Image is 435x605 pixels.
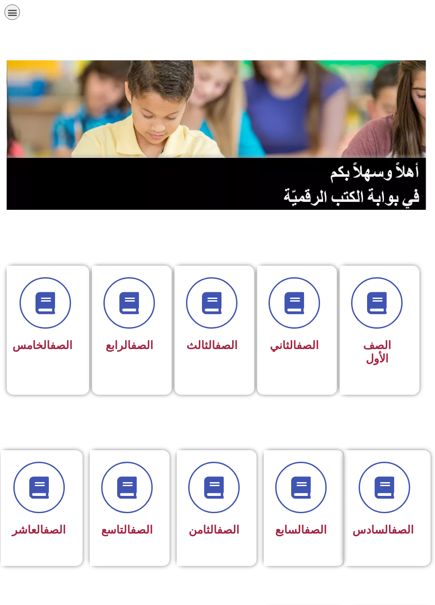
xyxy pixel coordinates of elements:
[4,4,20,20] div: כפתור פתיחת תפריט
[270,339,319,352] span: الثاني
[12,523,66,536] span: العاشر
[304,523,327,536] a: الصف
[275,523,327,536] span: السابع
[391,523,414,536] a: الصف
[215,339,237,352] a: الصف
[12,339,72,352] span: الخامس
[186,339,237,352] span: الثالث
[363,339,391,365] span: الصف الأول
[352,523,414,536] span: السادس
[50,339,72,352] a: الصف
[130,523,153,536] a: الصف
[43,523,66,536] a: الصف
[217,523,239,536] a: الصف
[101,523,153,536] span: التاسع
[106,339,153,352] span: الرابع
[189,523,239,536] span: الثامن
[297,339,319,352] a: الصف
[131,339,153,352] a: الصف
